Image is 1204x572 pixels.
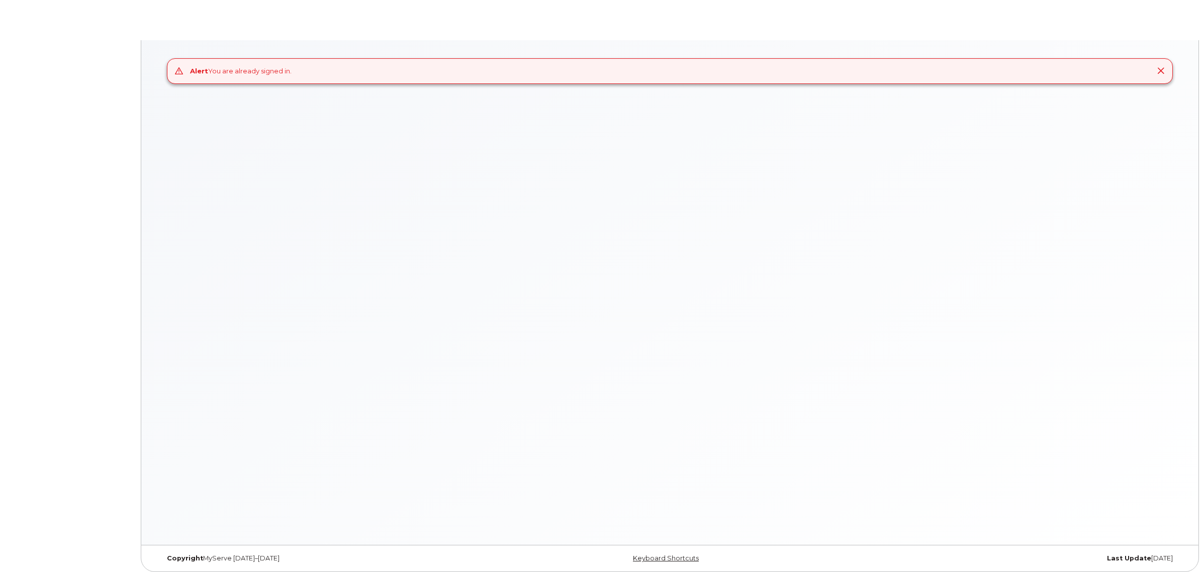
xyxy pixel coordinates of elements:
strong: Last Update [1107,554,1151,562]
div: MyServe [DATE]–[DATE] [159,554,500,562]
strong: Copyright [167,554,203,562]
a: Keyboard Shortcuts [633,554,699,562]
div: [DATE] [840,554,1180,562]
div: You are already signed in. [190,66,292,76]
strong: Alert [190,67,208,75]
